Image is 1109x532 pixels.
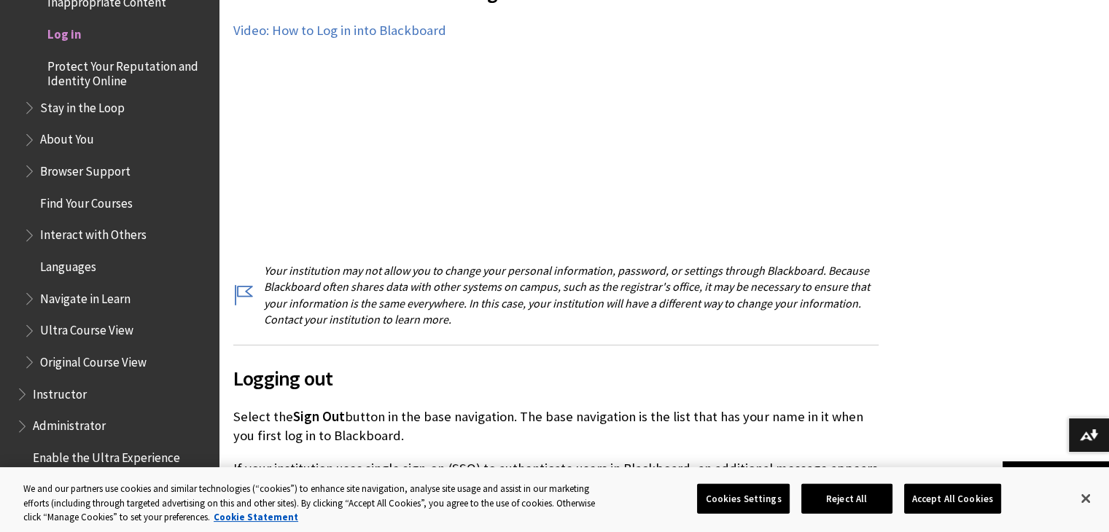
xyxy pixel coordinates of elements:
span: Sign Out [293,408,345,425]
span: Instructor [33,382,87,402]
a: Back to top [1003,461,1109,488]
span: Enable the Ultra Experience [33,445,180,465]
span: Browser Support [40,159,131,179]
button: Reject All [801,483,892,514]
button: Cookies Settings [697,483,789,514]
span: Administrator [33,414,106,434]
span: Protect Your Reputation and Identity Online [47,54,209,88]
button: Close [1070,482,1102,515]
span: Log in [47,22,82,42]
div: We and our partners use cookies and similar technologies (“cookies”) to enhance site navigation, ... [23,482,610,525]
p: Select the button in the base navigation. The base navigation is the list that has your name in i... [233,407,879,445]
button: Accept All Cookies [904,483,1001,514]
span: About You [40,128,94,147]
span: Ultra Course View [40,318,133,338]
span: Original Course View [40,350,147,369]
span: Interact with Others [40,223,147,243]
a: Video: How to Log in into Blackboard [233,22,446,39]
span: Stay in the Loop [40,95,125,115]
span: Languages [40,254,96,274]
span: Find Your Courses [40,191,133,211]
a: More information about your privacy, opens in a new tab [214,511,298,523]
p: Your institution may not allow you to change your personal information, password, or settings thr... [233,262,879,328]
span: Navigate in Learn [40,286,131,306]
span: Logging out [233,363,879,394]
